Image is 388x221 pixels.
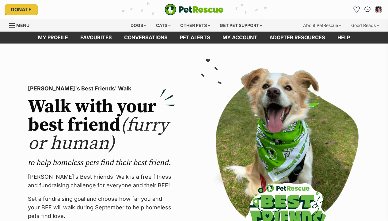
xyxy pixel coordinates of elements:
[352,5,361,14] a: Favourites
[16,23,29,28] span: Menu
[28,173,175,190] p: [PERSON_NAME]’s Best Friends' Walk is a free fitness and fundraising challenge for everyone and t...
[174,32,216,44] a: Pet alerts
[364,6,371,13] img: chat-41dd97257d64d25036548639549fe6c8038ab92f7586957e7f3b1b290dea8141.svg
[263,32,331,44] a: Adopter resources
[299,19,346,32] div: About PetRescue
[165,4,223,15] img: logo-e224e6f780fb5917bec1dbf3a21bbac754714ae5b6737aabdf751b685950b380.svg
[118,32,174,44] a: conversations
[74,32,118,44] a: Favourites
[165,4,223,15] a: PetRescue
[374,5,383,14] button: My account
[363,5,372,14] a: Conversations
[375,6,382,13] img: Vivienne Pham profile pic
[28,114,169,155] span: (furry or human)
[215,19,267,32] div: Get pet support
[152,19,175,32] div: Cats
[5,4,38,15] a: Donate
[32,32,74,44] a: My profile
[216,32,263,44] a: My account
[28,98,175,153] h2: Walk with your best friend
[352,5,383,14] ul: Account quick links
[9,19,34,30] a: Menu
[28,158,175,168] p: to help homeless pets find their best friend.
[28,84,175,93] p: [PERSON_NAME]'s Best Friends' Walk
[176,19,215,32] div: Other pets
[126,19,151,32] div: Dogs
[347,19,383,32] div: Good Reads
[28,195,175,220] p: Set a fundraising goal and choose how far you and your BFF will walk during September to help hom...
[331,32,356,44] a: Help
